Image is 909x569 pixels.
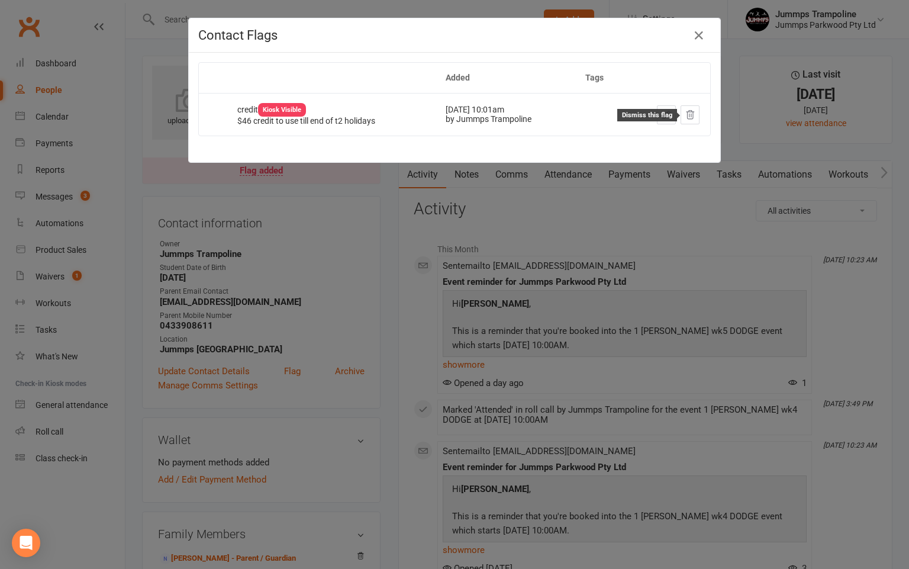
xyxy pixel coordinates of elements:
div: Kiosk Visible [258,103,306,117]
div: Dismiss this flag [617,109,677,121]
div: Open Intercom Messenger [12,529,40,557]
th: Added [435,63,575,93]
span: credit [237,105,306,114]
button: Dismiss this flag [681,105,700,124]
button: Close [689,26,708,45]
div: $46 credit to use till end of t2 holidays [237,117,424,126]
th: Tags [575,63,627,93]
h4: Contact Flags [198,28,711,43]
td: [DATE] 10:01am by Jummps Trampoline [435,93,575,135]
